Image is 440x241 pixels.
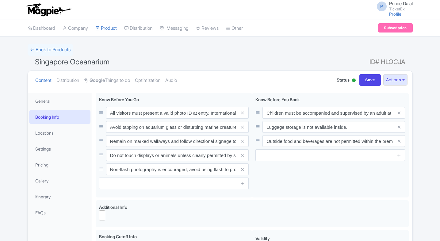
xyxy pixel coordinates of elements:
input: Save [359,74,381,86]
span: ID# HLOCJA [369,56,405,68]
a: Profile [389,11,401,17]
a: P Prince Dalal TicketEx [373,1,413,11]
a: Subscription [378,23,412,33]
span: Know Before You Go [99,97,139,102]
img: logo-ab69f6fb50320c5b225c76a69d11143b.png [25,3,72,17]
a: Reviews [196,20,219,37]
a: Gallery [29,174,90,188]
a: Pricing [29,158,90,172]
a: Locations [29,126,90,140]
a: Dashboard [28,20,55,37]
span: Validity [255,236,270,241]
a: Booking Info [29,110,90,124]
a: Audio [165,71,177,90]
a: Settings [29,142,90,156]
small: TicketEx [389,7,413,11]
a: Company [63,20,88,37]
span: Status [337,77,350,83]
a: General [29,94,90,108]
label: Booking Cutoff Info [99,233,137,240]
span: Prince Dalal [389,1,413,6]
a: GoogleThings to do [84,71,130,90]
a: Itinerary [29,190,90,204]
a: Product [95,20,117,37]
div: Active [351,76,357,86]
a: Messaging [160,20,189,37]
span: Singapore Oceanarium [35,57,109,66]
a: Distribution [124,20,152,37]
span: P [377,2,387,11]
span: Know Before You Book [255,97,300,102]
span: Additional Info [99,205,127,210]
a: Distribution [56,71,79,90]
a: FAQs [29,206,90,220]
a: ← Back to Products [28,44,73,56]
a: Optimization [135,71,160,90]
a: Content [35,71,52,90]
button: Actions [383,74,407,86]
strong: Google [90,77,105,84]
a: Other [226,20,243,37]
